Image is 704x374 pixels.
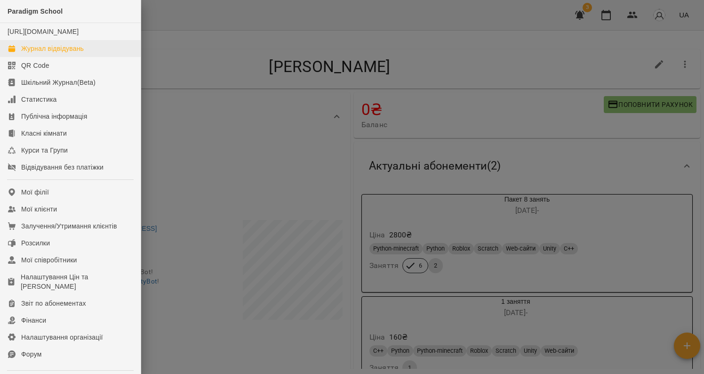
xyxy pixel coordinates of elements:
div: Журнал відвідувань [21,44,84,53]
div: Статистика [21,95,57,104]
div: Розсилки [21,238,50,248]
div: Налаштування організації [21,333,103,342]
div: Класні кімнати [21,129,67,138]
div: Форум [21,350,42,359]
div: Налаштування Цін та [PERSON_NAME] [21,272,133,291]
div: Залучення/Утримання клієнтів [21,221,117,231]
span: Paradigm School [8,8,63,15]
div: Мої клієнти [21,204,57,214]
div: Звіт по абонементах [21,299,86,308]
a: [URL][DOMAIN_NAME] [8,28,79,35]
div: Курси та Групи [21,146,68,155]
div: Відвідування без платіжки [21,163,104,172]
div: Публічна інформація [21,112,87,121]
div: QR Code [21,61,49,70]
div: Мої співробітники [21,255,77,265]
div: Шкільний Журнал(Beta) [21,78,96,87]
div: Мої філії [21,187,49,197]
div: Фінанси [21,316,46,325]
